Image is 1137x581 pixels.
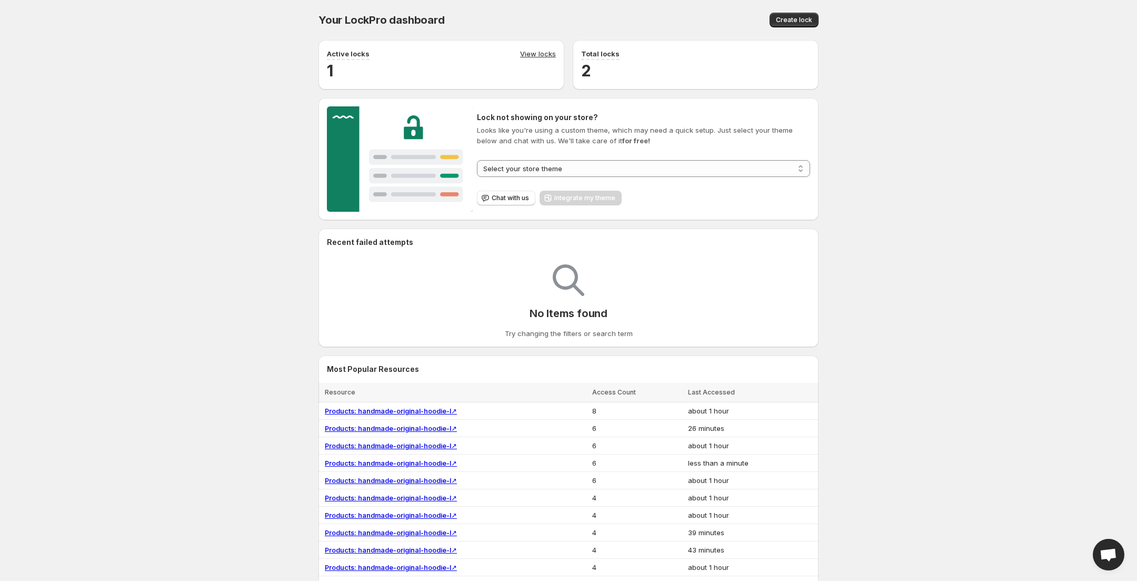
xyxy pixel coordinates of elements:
[325,388,355,396] span: Resource
[327,364,810,375] h2: Most Popular Resources
[592,388,636,396] span: Access Count
[685,524,819,541] td: 39 minutes
[589,559,685,576] td: 4
[685,489,819,507] td: about 1 hour
[581,48,620,59] p: Total locks
[688,388,735,396] span: Last Accessed
[327,60,556,81] h2: 1
[685,402,819,420] td: about 1 hour
[325,528,457,537] a: Products: handmade-original-hoodie-l↗
[325,546,457,554] a: Products: handmade-original-hoodie-l↗
[589,472,685,489] td: 6
[477,191,535,205] button: Chat with us
[325,563,457,572] a: Products: handmade-original-hoodie-l↗
[589,437,685,455] td: 6
[325,407,457,415] a: Products: handmade-original-hoodie-l↗
[589,524,685,541] td: 4
[553,264,584,296] img: Empty search results
[685,437,819,455] td: about 1 hour
[685,455,819,472] td: less than a minute
[1093,539,1124,570] a: Open chat
[770,13,819,27] button: Create lock
[325,476,457,485] a: Products: handmade-original-hoodie-l↗
[589,420,685,437] td: 6
[477,125,810,146] p: Looks like you're using a custom theme, which may need a quick setup. Just select your theme belo...
[589,402,685,420] td: 8
[318,14,445,26] span: Your LockPro dashboard
[327,106,473,212] img: Customer support
[530,307,607,320] p: No Items found
[685,507,819,524] td: about 1 hour
[622,136,650,145] strong: for free!
[325,494,457,502] a: Products: handmade-original-hoodie-l↗
[325,441,457,450] a: Products: handmade-original-hoodie-l↗
[589,489,685,507] td: 4
[589,541,685,559] td: 4
[589,507,685,524] td: 4
[589,455,685,472] td: 6
[327,237,413,248] h2: Recent failed attempts
[581,60,810,81] h2: 2
[685,420,819,437] td: 26 minutes
[520,48,556,60] a: View locks
[685,541,819,559] td: 43 minutes
[327,48,370,59] p: Active locks
[325,511,457,519] a: Products: handmade-original-hoodie-l↗
[685,472,819,489] td: about 1 hour
[685,559,819,576] td: about 1 hour
[505,328,633,339] p: Try changing the filters or search term
[325,424,457,432] a: Products: handmade-original-hoodie-l↗
[325,459,457,467] a: Products: handmade-original-hoodie-l↗
[492,194,529,202] span: Chat with us
[776,16,812,24] span: Create lock
[477,112,810,123] h2: Lock not showing on your store?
